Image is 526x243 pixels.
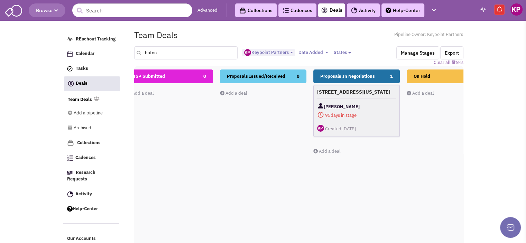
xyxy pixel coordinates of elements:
[320,73,375,79] span: Proposals In Negotiations
[67,236,96,242] span: Our Accounts
[76,66,88,72] span: Tasks
[64,166,120,186] a: Research Requests
[75,155,96,161] span: Cadences
[317,111,324,118] img: icon-daysinstage-red.png
[68,96,92,103] a: Team Deals
[298,49,323,55] span: Date Added
[68,107,110,120] a: Add a pipeline
[244,49,251,56] img: ny_GipEnDU-kinWYCc5EwQ.png
[67,139,74,146] img: icon-collection-lavender.png
[77,140,101,146] span: Collections
[36,7,58,13] span: Browse
[64,188,120,201] a: Activity
[321,6,342,15] a: Deals
[317,102,324,109] img: Contact Image
[197,7,218,14] a: Advanced
[386,8,391,13] img: help.png
[317,89,396,95] h4: [STREET_ADDRESS][US_STATE]
[333,49,347,55] span: States
[64,151,120,165] a: Cadences
[29,3,65,17] button: Browse
[510,3,523,16] img: Keypoint Partners
[347,3,380,17] a: Activity
[64,33,120,46] a: REachout Tracking
[76,36,116,42] span: REachout Tracking
[235,3,277,17] a: Collections
[321,6,328,15] img: icon-deals.svg
[67,206,73,212] img: help.png
[5,3,22,17] img: SmartAdmin
[127,90,154,96] a: Add a deal
[133,73,165,79] span: ISP Submitted
[76,51,94,57] span: Calendar
[414,73,430,79] span: On Hold
[67,80,74,88] img: icon-deals.svg
[434,59,463,66] a: Clear all filters
[67,51,73,57] img: Calendar.png
[440,46,463,59] button: Export
[239,7,246,14] img: icon-collection-lavender-black.svg
[324,102,360,111] span: [PERSON_NAME]
[72,3,192,17] input: Search
[313,148,341,154] a: Add a deal
[67,171,73,175] img: Research.png
[64,203,120,216] a: Help-Center
[296,49,330,56] button: Date Added
[396,46,439,59] button: Manage Stages
[394,31,463,38] span: Pipeline Owner: Keypoint Partners
[325,126,356,132] span: Created [DATE]
[242,49,295,57] button: Keypoint Partners
[227,73,285,79] span: Proposals Issued/Received
[203,69,206,83] span: 0
[297,69,299,83] span: 0
[390,69,393,83] span: 1
[244,49,288,55] span: Keypoint Partners
[134,30,178,39] h1: Team Deals
[134,46,238,59] input: Search deals
[407,90,434,96] a: Add a deal
[64,62,120,75] a: Tasks
[68,122,110,135] a: Archived
[325,112,331,118] span: 95
[67,191,73,197] img: Activity.png
[278,3,316,17] a: Cadences
[64,47,120,60] a: Calendar
[67,155,73,161] img: Cadences_logo.png
[220,90,247,96] a: Add a deal
[331,49,353,56] button: States
[67,170,95,182] span: Research Requests
[64,76,120,91] a: Deals
[381,3,424,17] a: Help-Center
[64,136,120,150] a: Collections
[75,191,92,197] span: Activity
[283,8,289,13] img: Cadences_logo.png
[317,111,396,120] span: days in stage
[67,66,73,72] img: icon-tasks.png
[351,7,357,13] img: Activity.png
